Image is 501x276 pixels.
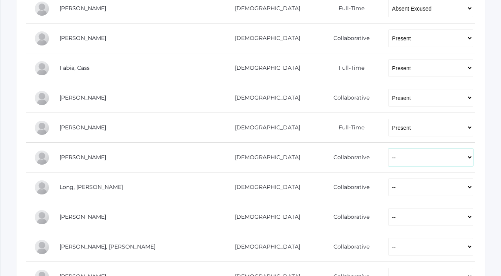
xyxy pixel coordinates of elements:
[317,202,380,232] td: Collaborative
[213,172,317,202] td: [DEMOGRAPHIC_DATA]
[317,24,380,53] td: Collaborative
[213,202,317,232] td: [DEMOGRAPHIC_DATA]
[317,232,380,262] td: Collaborative
[59,124,106,131] a: [PERSON_NAME]
[213,83,317,113] td: [DEMOGRAPHIC_DATA]
[213,24,317,53] td: [DEMOGRAPHIC_DATA]
[317,172,380,202] td: Collaborative
[34,1,50,16] div: Olivia Dainko
[34,120,50,136] div: Gabriella Gianna Guerra
[213,143,317,172] td: [DEMOGRAPHIC_DATA]
[317,83,380,113] td: Collaborative
[59,243,155,250] a: [PERSON_NAME], [PERSON_NAME]
[34,239,50,255] div: Smith Mansi
[59,183,123,191] a: Long, [PERSON_NAME]
[59,5,106,12] a: [PERSON_NAME]
[59,64,90,71] a: Fabia, Cass
[34,31,50,46] div: Nathan Dishchekenian
[34,150,50,165] div: Christopher Ip
[213,232,317,262] td: [DEMOGRAPHIC_DATA]
[213,113,317,143] td: [DEMOGRAPHIC_DATA]
[317,53,380,83] td: Full-Time
[317,143,380,172] td: Collaborative
[213,53,317,83] td: [DEMOGRAPHIC_DATA]
[59,154,106,161] a: [PERSON_NAME]
[34,90,50,106] div: Isaac Gregorchuk
[317,113,380,143] td: Full-Time
[34,180,50,195] div: Wren Long
[59,34,106,42] a: [PERSON_NAME]
[34,60,50,76] div: Cass Fabia
[34,209,50,225] div: Levi Lopez
[59,94,106,101] a: [PERSON_NAME]
[59,213,106,220] a: [PERSON_NAME]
